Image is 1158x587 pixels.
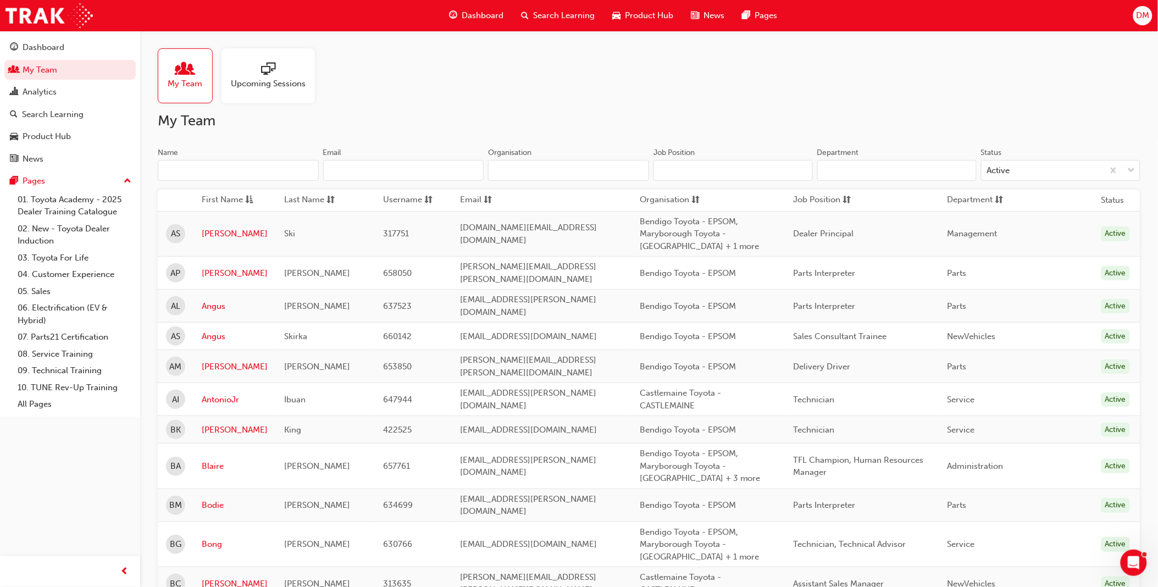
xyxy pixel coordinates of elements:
[171,330,180,343] span: AS
[640,448,761,483] span: Bendigo Toyota - EPSOM, Maryborough Toyota - [GEOGRAPHIC_DATA] + 3 more
[284,362,350,372] span: [PERSON_NAME]
[794,193,841,207] span: Job Position
[170,424,181,436] span: BK
[172,394,179,406] span: AI
[284,500,350,510] span: [PERSON_NAME]
[948,331,996,341] span: NewVehicles
[1101,359,1130,374] div: Active
[794,229,854,239] span: Dealer Principal
[13,379,136,396] a: 10. TUNE Rev-Up Training
[170,361,182,373] span: AM
[383,500,413,510] span: 634699
[4,171,136,191] button: Pages
[794,425,835,435] span: Technician
[22,108,84,121] div: Search Learning
[691,9,699,23] span: news-icon
[440,4,512,27] a: guage-iconDashboard
[755,9,777,22] span: Pages
[1101,459,1130,474] div: Active
[202,499,268,512] a: Bodie
[691,193,700,207] span: sorting-icon
[202,460,268,473] a: Blaire
[158,48,221,103] a: My Team
[13,250,136,267] a: 03. Toyota For Life
[10,87,18,97] span: chart-icon
[1136,9,1149,22] span: DM
[4,60,136,80] a: My Team
[948,193,1008,207] button: Departmentsorting-icon
[640,268,736,278] span: Bendigo Toyota - EPSOM
[484,193,492,207] span: sorting-icon
[5,3,93,28] img: Trak
[171,300,180,313] span: AL
[653,160,813,181] input: Job Position
[10,176,18,186] span: pages-icon
[948,500,967,510] span: Parts
[794,500,856,510] span: Parts Interpreter
[460,455,596,478] span: [EMAIL_ADDRESS][PERSON_NAME][DOMAIN_NAME]
[948,268,967,278] span: Parts
[10,154,18,164] span: news-icon
[4,37,136,58] a: Dashboard
[202,330,268,343] a: Angus
[742,9,750,23] span: pages-icon
[948,461,1004,471] span: Administration
[424,193,433,207] span: sorting-icon
[13,329,136,346] a: 07. Parts21 Certification
[284,425,301,435] span: King
[383,362,412,372] span: 653850
[948,229,998,239] span: Management
[794,395,835,405] span: Technician
[460,355,596,378] span: [PERSON_NAME][EMAIL_ADDRESS][PERSON_NAME][DOMAIN_NAME]
[23,153,43,165] div: News
[10,110,18,120] span: search-icon
[4,82,136,102] a: Analytics
[284,229,295,239] span: Ski
[202,193,243,207] span: First Name
[1101,498,1130,513] div: Active
[323,160,484,181] input: Email
[603,4,682,27] a: car-iconProduct Hub
[794,193,854,207] button: Job Positionsorting-icon
[843,193,851,207] span: sorting-icon
[981,147,1002,158] div: Status
[948,362,967,372] span: Parts
[245,193,253,207] span: asc-icon
[533,9,595,22] span: Search Learning
[13,283,136,300] a: 05. Sales
[449,9,457,23] span: guage-icon
[124,174,131,189] span: up-icon
[158,147,178,158] div: Name
[284,301,350,311] span: [PERSON_NAME]
[284,461,350,471] span: [PERSON_NAME]
[23,41,64,54] div: Dashboard
[1128,164,1135,178] span: down-icon
[1101,299,1130,314] div: Active
[640,193,689,207] span: Organisation
[460,223,597,245] span: [DOMAIN_NAME][EMAIL_ADDRESS][DOMAIN_NAME]
[4,126,136,147] a: Product Hub
[202,361,268,373] a: [PERSON_NAME]
[284,539,350,549] span: [PERSON_NAME]
[13,191,136,220] a: 01. Toyota Academy - 2025 Dealer Training Catalogue
[640,193,700,207] button: Organisationsorting-icon
[640,217,760,251] span: Bendigo Toyota - EPSOM, Maryborough Toyota - [GEOGRAPHIC_DATA] + 1 more
[23,86,57,98] div: Analytics
[202,267,268,280] a: [PERSON_NAME]
[168,77,203,90] span: My Team
[460,295,596,317] span: [EMAIL_ADDRESS][PERSON_NAME][DOMAIN_NAME]
[4,35,136,171] button: DashboardMy TeamAnalyticsSearch LearningProduct HubNews
[202,228,268,240] a: [PERSON_NAME]
[460,262,596,284] span: [PERSON_NAME][EMAIL_ADDRESS][PERSON_NAME][DOMAIN_NAME]
[460,193,520,207] button: Emailsorting-icon
[817,147,859,158] div: Department
[4,149,136,169] a: News
[171,228,180,240] span: AS
[1101,537,1130,552] div: Active
[794,301,856,311] span: Parts Interpreter
[625,9,673,22] span: Product Hub
[261,62,275,77] span: sessionType_ONLINE_URL-icon
[170,538,181,551] span: BG
[326,193,335,207] span: sorting-icon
